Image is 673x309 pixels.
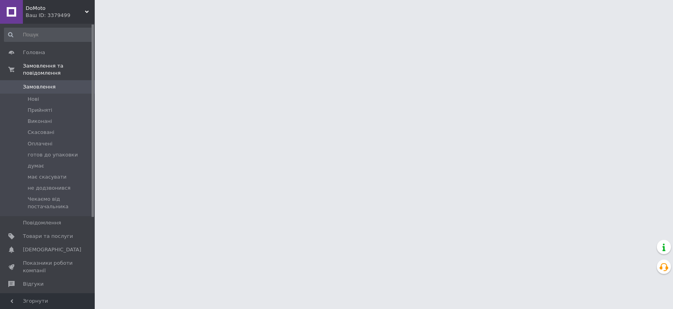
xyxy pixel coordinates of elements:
[26,5,85,12] span: DoMoto
[28,140,52,147] span: Оплачені
[28,185,71,192] span: не додзвонився
[23,62,95,77] span: Замовлення та повідомлення
[28,107,52,114] span: Прийняті
[28,196,92,210] span: Чекаємо від постачальника
[28,96,39,103] span: Нові
[23,260,73,274] span: Показники роботи компанії
[23,49,45,56] span: Головна
[23,233,73,240] span: Товари та послуги
[28,162,44,170] span: думає
[28,173,67,181] span: має скасувати
[23,281,43,288] span: Відгуки
[4,28,93,42] input: Пошук
[26,12,95,19] div: Ваш ID: 3379499
[28,118,52,125] span: Виконані
[28,129,54,136] span: Скасовані
[28,151,78,158] span: готов до упаковки
[23,219,61,226] span: Повідомлення
[23,246,81,253] span: [DEMOGRAPHIC_DATA]
[23,83,56,90] span: Замовлення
